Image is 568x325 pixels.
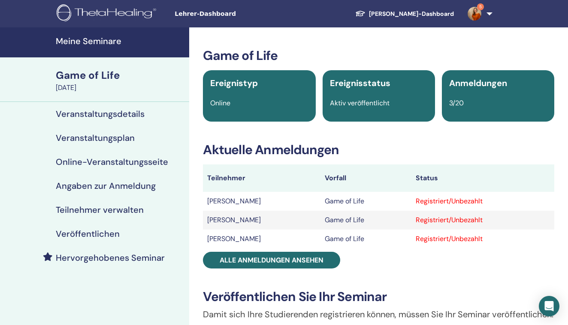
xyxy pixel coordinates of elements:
[449,98,464,107] span: 3/20
[320,192,411,211] td: Game of Life
[355,10,366,17] img: graduation-cap-white.svg
[56,253,165,263] h4: Hervorgehobenes Seminar
[175,9,303,18] span: Lehrer-Dashboard
[203,252,340,268] a: Alle Anmeldungen ansehen
[416,196,550,206] div: Registriert/Unbezahlt
[51,68,189,93] a: Game of Life[DATE]
[320,230,411,248] td: Game of Life
[477,3,484,10] span: 5
[539,296,559,316] div: Open Intercom Messenger
[203,142,554,158] h3: Aktuelle Anmeldungen
[210,78,258,89] span: Ereignistyp
[449,78,507,89] span: Anmeldungen
[203,289,554,304] h3: Veröffentlichen Sie Ihr Seminar
[416,215,550,225] div: Registriert/Unbezahlt
[203,230,320,248] td: [PERSON_NAME]
[330,78,390,89] span: Ereignisstatus
[56,181,156,191] h4: Angaben zur Anmeldung
[56,36,184,46] h4: Meine Seminare
[203,164,320,192] th: Teilnehmer
[56,205,144,215] h4: Teilnehmer verwalten
[320,164,411,192] th: Vorfall
[56,133,135,143] h4: Veranstaltungsplan
[56,109,145,119] h4: Veranstaltungsdetails
[348,6,461,22] a: [PERSON_NAME]-Dashboard
[210,98,230,107] span: Online
[468,7,481,21] img: default.jpg
[203,192,320,211] td: [PERSON_NAME]
[203,308,554,321] p: Damit sich Ihre Studierenden registrieren können, müssen Sie Ihr Seminar veröffentlichen.
[411,164,554,192] th: Status
[56,157,168,167] h4: Online-Veranstaltungsseite
[220,256,323,265] span: Alle Anmeldungen ansehen
[56,68,184,83] div: Game of Life
[203,211,320,230] td: [PERSON_NAME]
[320,211,411,230] td: Game of Life
[56,229,120,239] h4: Veröffentlichen
[203,48,554,63] h3: Game of Life
[330,98,390,107] span: Aktiv veröffentlicht
[416,234,550,244] div: Registriert/Unbezahlt
[56,83,184,93] div: [DATE]
[57,4,159,24] img: logo.png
